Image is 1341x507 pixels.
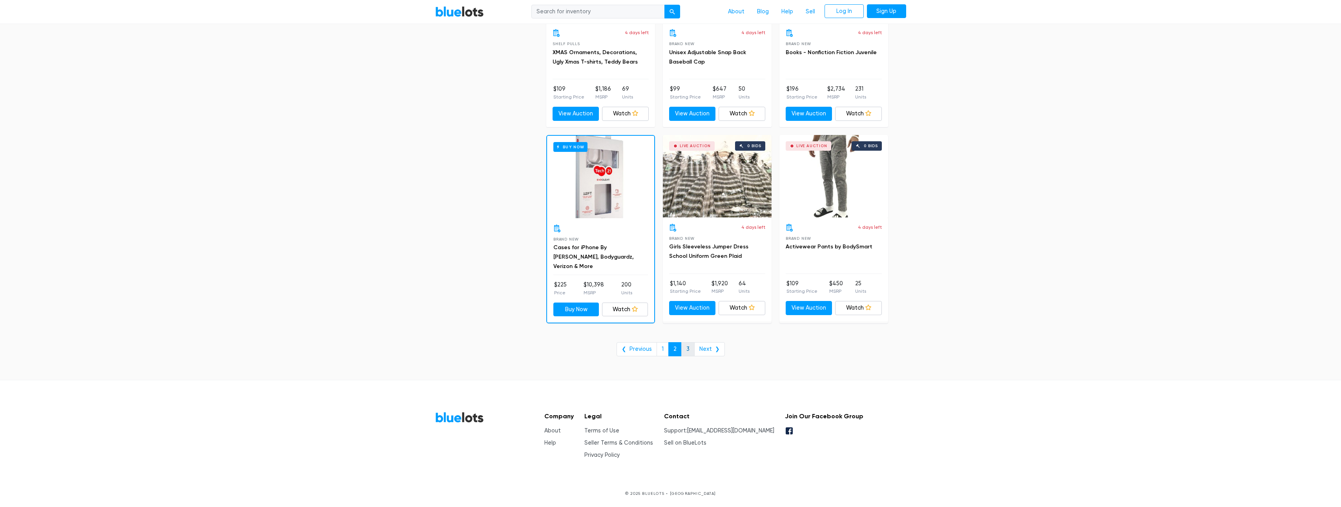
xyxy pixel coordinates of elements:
[602,303,648,317] a: Watch
[435,491,906,496] p: © 2025 BLUELOTS • [GEOGRAPHIC_DATA]
[827,93,845,100] p: MSRP
[855,85,866,100] li: 231
[584,452,620,458] a: Privacy Policy
[825,4,864,18] a: Log In
[681,342,695,356] a: 3
[786,279,817,295] li: $109
[664,412,774,420] h5: Contact
[858,29,882,36] p: 4 days left
[435,412,484,423] a: BlueLots
[739,93,750,100] p: Units
[663,135,772,217] a: Live Auction 0 bids
[670,93,701,100] p: Starting Price
[786,301,832,315] a: View Auction
[786,42,811,46] span: Brand New
[829,288,843,295] p: MSRP
[553,107,599,121] a: View Auction
[622,93,633,100] p: Units
[786,49,877,56] a: Books - Nonfiction Fiction Juvenile
[855,93,866,100] p: Units
[670,85,701,100] li: $99
[553,42,580,46] span: Shelf Pulls
[554,289,567,296] p: Price
[751,4,775,19] a: Blog
[786,85,817,100] li: $196
[669,49,746,65] a: Unisex Adjustable Snap Back Baseball Cap
[657,342,669,356] a: 1
[739,288,750,295] p: Units
[827,85,845,100] li: $2,734
[719,107,765,121] a: Watch
[595,93,611,100] p: MSRP
[669,107,716,121] a: View Auction
[553,85,584,100] li: $109
[584,440,653,446] a: Seller Terms & Conditions
[595,85,611,100] li: $1,186
[670,288,701,295] p: Starting Price
[664,440,706,446] a: Sell on BlueLots
[547,136,654,218] a: Buy Now
[779,135,888,217] a: Live Auction 0 bids
[864,144,878,148] div: 0 bids
[835,301,882,315] a: Watch
[669,243,748,259] a: Girls Sleeveless Jumper Dress School Uniform Green Plaid
[867,4,906,18] a: Sign Up
[544,412,574,420] h5: Company
[669,236,695,241] span: Brand New
[741,224,765,231] p: 4 days left
[553,93,584,100] p: Starting Price
[584,427,619,434] a: Terms of Use
[670,279,701,295] li: $1,140
[544,427,561,434] a: About
[835,107,882,121] a: Watch
[621,281,632,296] li: 200
[799,4,821,19] a: Sell
[584,289,604,296] p: MSRP
[712,288,728,295] p: MSRP
[739,279,750,295] li: 64
[713,85,726,100] li: $647
[786,243,872,250] a: Activewear Pants by BodySmart
[785,412,863,420] h5: Join Our Facebook Group
[713,93,726,100] p: MSRP
[435,6,484,17] a: BlueLots
[680,144,711,148] div: Live Auction
[584,281,604,296] li: $10,398
[687,427,774,434] a: [EMAIL_ADDRESS][DOMAIN_NAME]
[829,279,843,295] li: $450
[553,49,638,65] a: XMAS Ornaments, Decorations, Ugly Xmas T-shirts, Teddy Bears
[722,4,751,19] a: About
[664,427,774,435] li: Support:
[553,244,634,270] a: Cases for iPhone By [PERSON_NAME], Bodyguardz, Verizon & More
[531,5,665,19] input: Search for inventory
[747,144,761,148] div: 0 bids
[739,85,750,100] li: 50
[855,279,866,295] li: 25
[775,4,799,19] a: Help
[553,303,599,317] a: Buy Now
[786,236,811,241] span: Brand New
[554,281,567,296] li: $225
[668,342,682,356] a: 2
[622,85,633,100] li: 69
[544,440,556,446] a: Help
[694,342,725,356] a: Next ❯
[741,29,765,36] p: 4 days left
[617,342,657,356] a: ❮ Previous
[584,412,653,420] h5: Legal
[786,93,817,100] p: Starting Price
[602,107,649,121] a: Watch
[786,288,817,295] p: Starting Price
[786,107,832,121] a: View Auction
[858,224,882,231] p: 4 days left
[621,289,632,296] p: Units
[669,301,716,315] a: View Auction
[855,288,866,295] p: Units
[553,142,587,152] h6: Buy Now
[553,237,579,241] span: Brand New
[796,144,827,148] div: Live Auction
[669,42,695,46] span: Brand New
[712,279,728,295] li: $1,920
[625,29,649,36] p: 4 days left
[719,301,765,315] a: Watch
